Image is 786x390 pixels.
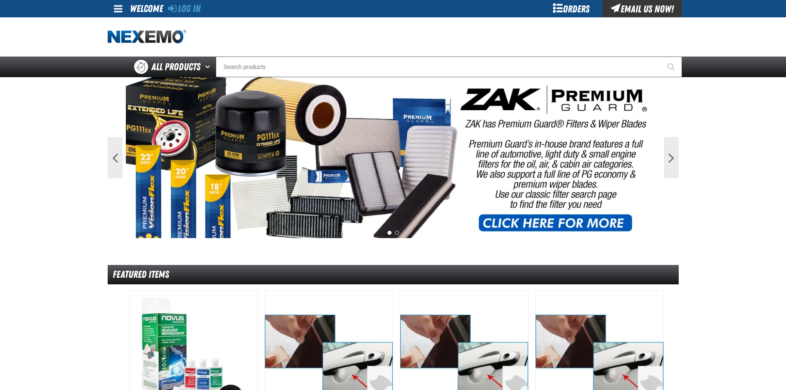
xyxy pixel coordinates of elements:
img: Nexemo logo [108,30,186,44]
div: Featured Items [108,265,679,284]
button: 2 of 2 [395,231,399,235]
button: Next [664,137,679,178]
a: Log In [168,3,201,14]
button: 1 of 2 [387,231,392,235]
input: Search [216,57,682,77]
span: All Products [151,59,201,74]
button: Start Searching [661,57,682,77]
img: PG Filters & Wipers [126,77,661,238]
button: Open All Products pages [202,57,216,77]
button: Previous [108,137,123,178]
